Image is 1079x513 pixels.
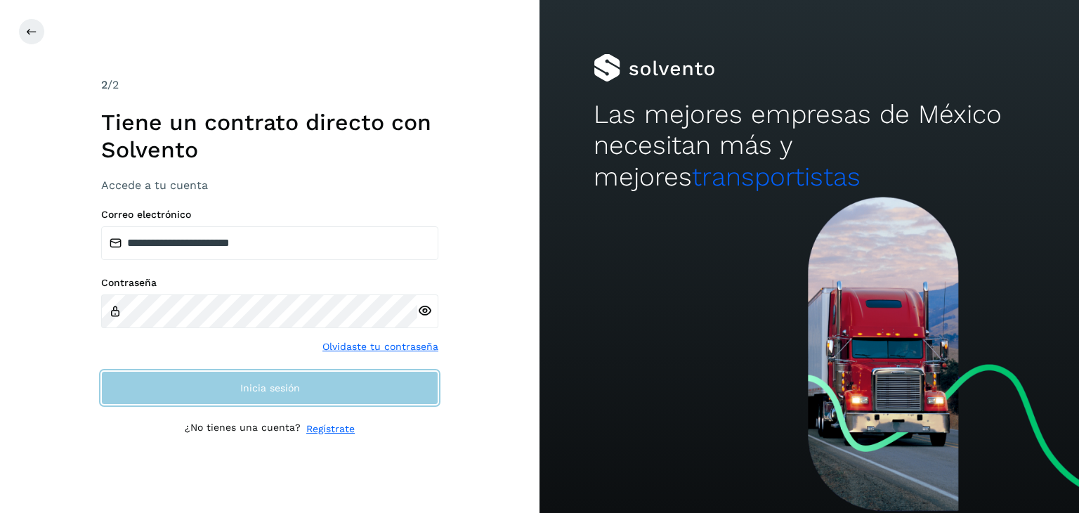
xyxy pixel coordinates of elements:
span: Inicia sesión [240,383,300,393]
label: Contraseña [101,277,438,289]
span: 2 [101,78,107,91]
a: Olvidaste tu contraseña [322,339,438,354]
h1: Tiene un contrato directo con Solvento [101,109,438,163]
div: /2 [101,77,438,93]
span: transportistas [692,162,861,192]
h3: Accede a tu cuenta [101,178,438,192]
button: Inicia sesión [101,371,438,405]
h2: Las mejores empresas de México necesitan más y mejores [594,99,1025,193]
p: ¿No tienes una cuenta? [185,422,301,436]
label: Correo electrónico [101,209,438,221]
a: Regístrate [306,422,355,436]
